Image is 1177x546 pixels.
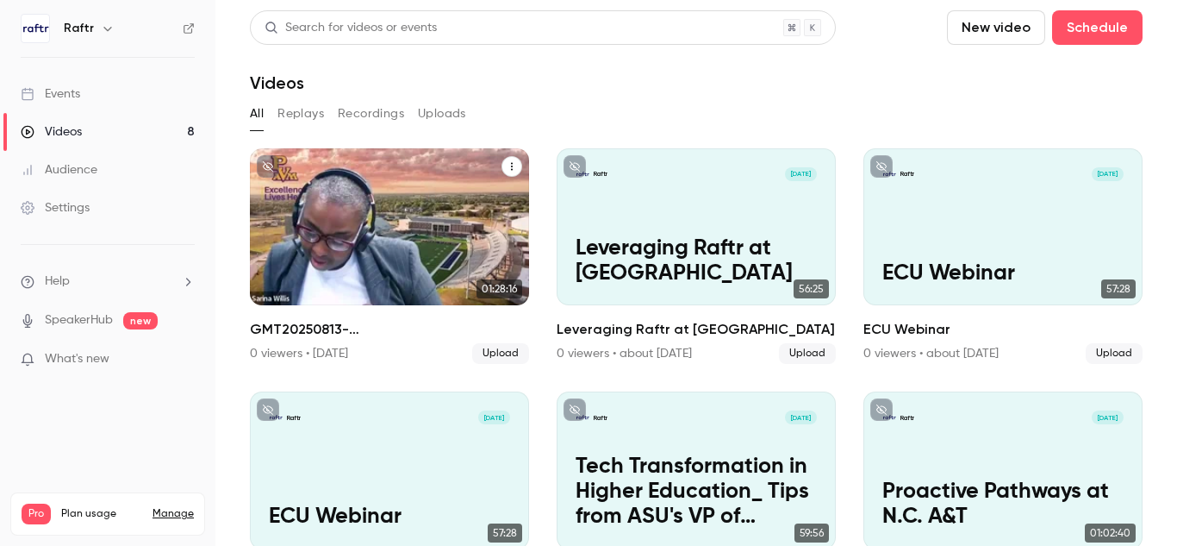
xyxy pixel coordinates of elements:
[863,345,999,362] div: 0 viewers • about [DATE]
[478,411,510,424] span: [DATE]
[21,85,80,103] div: Events
[900,413,914,423] p: Raftr
[779,343,836,364] span: Upload
[250,100,264,128] button: All
[61,507,142,521] span: Plan usage
[22,15,49,42] img: Raftr
[21,199,90,217] div: Settings
[257,155,279,178] button: unpublished
[870,399,893,421] button: unpublished
[576,236,817,287] p: Leveraging Raftr at [GEOGRAPHIC_DATA]
[882,261,1124,286] p: ECU Webinar
[123,312,158,329] span: new
[250,72,304,93] h1: Videos
[564,399,586,421] button: unpublished
[45,273,70,291] span: Help
[594,413,607,423] p: Raftr
[21,161,97,179] div: Audience
[557,319,836,340] h2: Leveraging Raftr at [GEOGRAPHIC_DATA]
[863,319,1143,340] h2: ECU Webinar
[277,100,324,128] button: Replays
[45,311,113,329] a: SpeakerHub
[1085,524,1136,543] span: 01:02:40
[21,273,195,291] li: help-dropdown-opener
[1101,279,1136,298] span: 57:28
[594,169,607,179] p: Raftr
[576,455,817,530] p: Tech Transformation in Higher Education_ Tips from ASU's VP of Technology for Deploying a Campus App
[557,345,692,362] div: 0 viewers • about [DATE]
[22,504,51,524] span: Pro
[785,167,817,181] span: [DATE]
[269,505,510,530] p: ECU Webinar
[1092,167,1124,181] span: [DATE]
[472,343,529,364] span: Upload
[488,524,522,543] span: 57:28
[250,10,1143,536] section: Videos
[900,169,914,179] p: Raftr
[338,100,404,128] button: Recordings
[1052,10,1143,45] button: Schedule
[265,19,437,37] div: Search for videos or events
[863,148,1143,364] a: ECU WebinarRaftr[DATE]ECU Webinar57:28ECU Webinar0 viewers • about [DATE]Upload
[794,524,829,543] span: 59:56
[21,123,82,141] div: Videos
[418,100,466,128] button: Uploads
[250,345,348,362] div: 0 viewers • [DATE]
[1092,411,1124,424] span: [DATE]
[870,155,893,178] button: unpublished
[45,350,109,368] span: What's new
[947,10,1045,45] button: New video
[794,279,829,298] span: 56:25
[153,507,194,521] a: Manage
[882,480,1124,530] p: Proactive Pathways at N.C. A&T
[476,279,522,298] span: 01:28:16
[257,399,279,421] button: unpublished
[785,411,817,424] span: [DATE]
[250,148,529,364] a: 01:28:16GMT20250813-160012_Recording_640x3600 viewers • [DATE]Upload
[557,148,836,364] li: Leveraging Raftr at St Margaret's College
[564,155,586,178] button: unpublished
[250,319,529,340] h2: GMT20250813-160012_Recording_640x360
[64,20,94,37] h6: Raftr
[863,148,1143,364] li: ECU Webinar
[557,148,836,364] a: Leveraging Raftr at St Margaret's CollegeRaftr[DATE]Leveraging Raftr at [GEOGRAPHIC_DATA]56:25Lev...
[1086,343,1143,364] span: Upload
[287,413,301,423] p: Raftr
[250,148,529,364] li: GMT20250813-160012_Recording_640x360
